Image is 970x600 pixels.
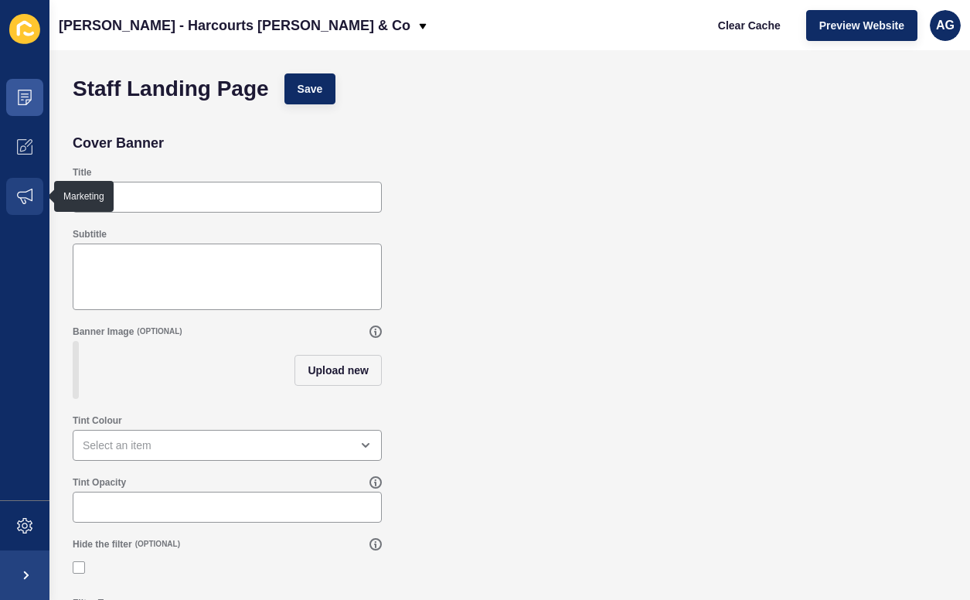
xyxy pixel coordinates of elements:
div: open menu [73,430,382,461]
label: Hide the filter [73,538,132,551]
span: Preview Website [819,18,904,33]
label: Subtitle [73,228,107,240]
span: Upload new [308,363,369,378]
label: Banner Image [73,326,134,338]
button: Save [284,73,336,104]
span: AG [936,18,955,33]
button: Clear Cache [705,10,794,41]
button: Preview Website [806,10,917,41]
label: Tint Opacity [73,476,126,489]
button: Upload new [294,355,382,386]
div: Marketing [63,190,104,203]
label: Title [73,166,91,179]
h2: Cover Banner [73,135,164,151]
span: (OPTIONAL) [135,539,180,550]
h1: Staff Landing Page [73,81,269,97]
label: Tint Colour [73,414,122,427]
span: (OPTIONAL) [137,326,182,337]
span: Save [298,81,323,97]
span: Clear Cache [718,18,781,33]
p: [PERSON_NAME] - Harcourts [PERSON_NAME] & Co [59,6,410,45]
